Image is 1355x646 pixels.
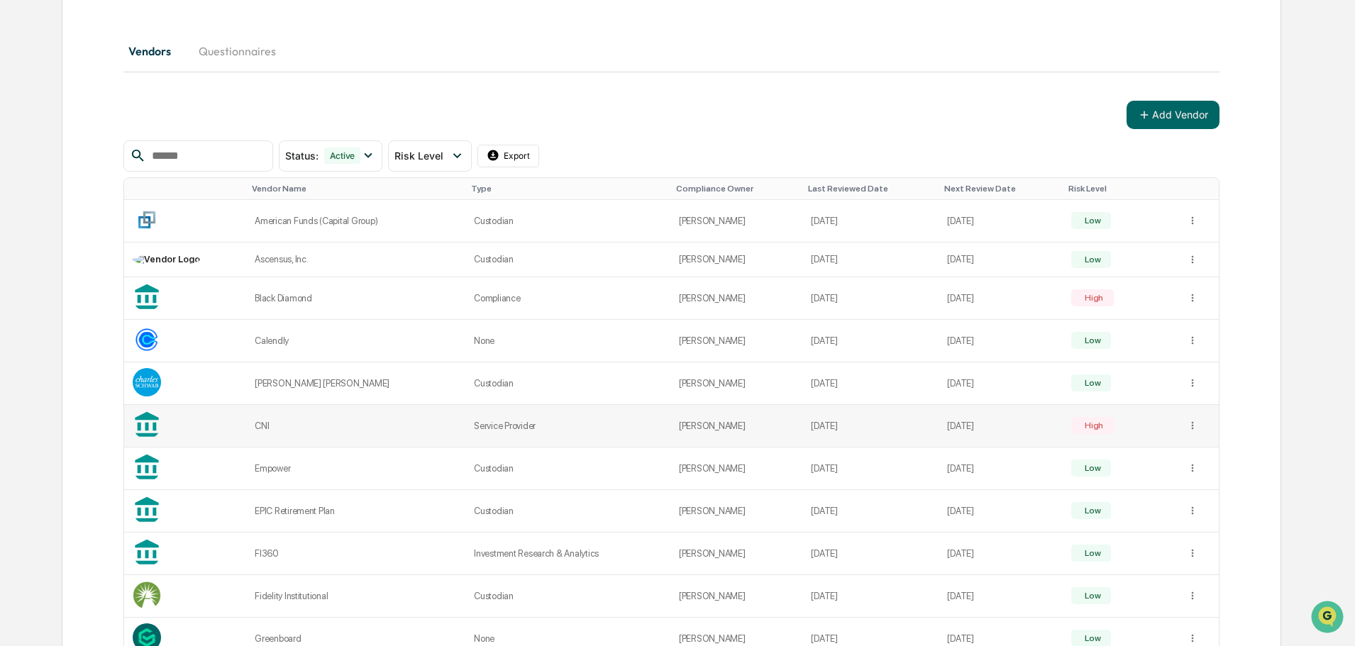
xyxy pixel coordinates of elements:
td: [DATE] [802,447,939,490]
td: [DATE] [802,277,939,320]
div: Ascensus, Inc. [255,254,457,264]
span: Attestations [117,290,176,304]
img: Vendor Logo [133,581,161,609]
div: CNI [255,421,457,431]
img: Vendor Logo [133,325,161,354]
div: secondary tabs example [123,34,1219,68]
div: American Funds (Capital Group) [255,216,457,226]
td: Custodian [465,575,670,618]
div: Low [1082,506,1100,516]
td: [DATE] [802,320,939,362]
td: [PERSON_NAME] [670,447,802,490]
td: Custodian [465,200,670,243]
div: [PERSON_NAME] [PERSON_NAME] [255,378,457,389]
td: [DATE] [939,447,1063,490]
td: [DATE] [802,405,939,447]
span: Risk Level [394,150,443,162]
td: [DATE] [939,533,1063,575]
div: High [1082,421,1103,430]
div: EPIC Retirement Plan [255,506,457,516]
td: [DATE] [939,490,1063,533]
div: Low [1082,216,1100,225]
td: [DATE] [939,200,1063,243]
div: Black Diamond [255,293,457,303]
iframe: Open customer support [1310,599,1348,637]
div: Low [1082,633,1100,643]
p: How can we help? [14,30,258,52]
span: [DATE] [126,193,155,204]
td: [PERSON_NAME] [670,362,802,405]
img: Vendor Logo [133,254,200,265]
div: Calendly [255,335,457,346]
td: [PERSON_NAME] [670,320,802,362]
td: [PERSON_NAME] [670,490,802,533]
span: • [118,193,123,204]
div: Greenboard [255,633,457,644]
span: [PERSON_NAME] [44,193,115,204]
td: [DATE] [939,575,1063,618]
span: Data Lookup [28,317,89,331]
td: Custodian [465,490,670,533]
div: Active [324,147,361,164]
td: [PERSON_NAME] [670,405,802,447]
div: Toggle SortBy [252,184,460,194]
div: We're available if you need us! [64,123,195,134]
button: Export [477,145,540,167]
td: [PERSON_NAME] [670,575,802,618]
td: Custodian [465,447,670,490]
td: Compliance [465,277,670,320]
div: Low [1082,463,1100,473]
td: None [465,320,670,362]
td: Custodian [465,243,670,277]
td: [DATE] [802,575,939,618]
div: Toggle SortBy [135,184,240,194]
td: [DATE] [939,362,1063,405]
div: 🗄️ [103,291,114,303]
div: Past conversations [14,157,95,169]
div: Toggle SortBy [944,184,1057,194]
button: Add Vendor [1127,101,1219,129]
td: [DATE] [802,533,939,575]
div: FI360 [255,548,457,559]
td: [DATE] [939,320,1063,362]
td: Service Provider [465,405,670,447]
a: Powered byPylon [100,351,172,362]
div: Start new chat [64,108,233,123]
span: [DATE] [126,231,155,243]
div: Toggle SortBy [676,184,797,194]
div: Toggle SortBy [1190,184,1214,194]
div: Low [1082,335,1100,345]
span: • [118,231,123,243]
td: [PERSON_NAME] [670,533,802,575]
img: Vendor Logo [133,206,161,234]
img: 1746055101610-c473b297-6a78-478c-a979-82029cc54cd1 [14,108,40,134]
td: [DATE] [802,243,939,277]
div: High [1082,293,1103,303]
td: [DATE] [802,490,939,533]
td: [DATE] [939,405,1063,447]
div: Toggle SortBy [471,184,665,194]
div: Toggle SortBy [808,184,933,194]
div: 🖐️ [14,291,26,303]
div: Empower [255,463,457,474]
div: Low [1082,591,1100,601]
td: Custodian [465,362,670,405]
span: Pylon [141,352,172,362]
button: Vendors [123,34,187,68]
td: [DATE] [802,200,939,243]
a: 🖐️Preclearance [9,284,97,310]
a: 🗄️Attestations [97,284,182,310]
div: Low [1082,255,1100,264]
td: [DATE] [939,277,1063,320]
td: [PERSON_NAME] [670,243,802,277]
button: Questionnaires [187,34,287,68]
span: [PERSON_NAME] [44,231,115,243]
img: Vendor Logo [133,368,161,396]
td: Investment Research & Analytics [465,533,670,575]
td: [PERSON_NAME] [670,200,802,243]
div: Low [1082,378,1100,388]
img: 8933085812038_c878075ebb4cc5468115_72.jpg [30,108,55,134]
div: Toggle SortBy [1068,184,1172,194]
